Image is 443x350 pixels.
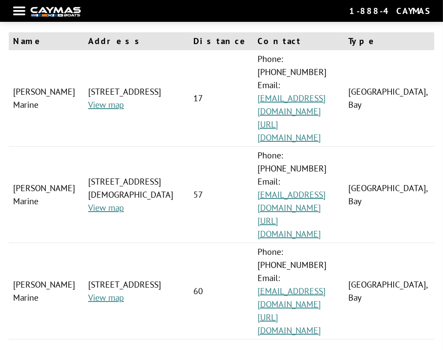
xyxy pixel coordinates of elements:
a: [EMAIL_ADDRESS][DOMAIN_NAME] [258,93,326,117]
a: [URL][DOMAIN_NAME] [258,215,321,240]
th: Contact [253,32,344,50]
td: [GEOGRAPHIC_DATA], Bay [344,50,434,147]
a: [URL][DOMAIN_NAME] [258,312,321,336]
td: 60 [189,243,253,340]
a: View map [88,99,124,110]
td: Phone: [PHONE_NUMBER] Email: [253,50,344,147]
th: Name [9,32,84,50]
th: Address [84,32,189,50]
a: [EMAIL_ADDRESS][DOMAIN_NAME] [258,285,326,310]
td: Phone: [PHONE_NUMBER] Email: [253,147,344,243]
td: [PERSON_NAME] Marine [9,50,84,147]
td: [GEOGRAPHIC_DATA], Bay [344,147,434,243]
td: 17 [189,50,253,147]
td: [PERSON_NAME] Marine [9,243,84,340]
td: [STREET_ADDRESS] [84,50,189,147]
a: [URL][DOMAIN_NAME] [258,119,321,143]
div: 1-888-4CAYMAS [349,5,430,17]
td: [STREET_ADDRESS][DEMOGRAPHIC_DATA] [84,147,189,243]
a: View map [88,292,124,303]
td: [STREET_ADDRESS] [84,243,189,340]
th: Type [344,32,434,50]
td: [PERSON_NAME] Marine [9,147,84,243]
th: Distance [189,32,253,50]
img: white-logo-c9c8dbefe5ff5ceceb0f0178aa75bf4bb51f6bca0971e226c86eb53dfe498488.png [31,7,81,16]
a: View map [88,202,124,213]
td: 57 [189,147,253,243]
td: [GEOGRAPHIC_DATA], Bay [344,243,434,340]
a: [EMAIL_ADDRESS][DOMAIN_NAME] [258,189,326,213]
td: Phone: [PHONE_NUMBER] Email: [253,243,344,340]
